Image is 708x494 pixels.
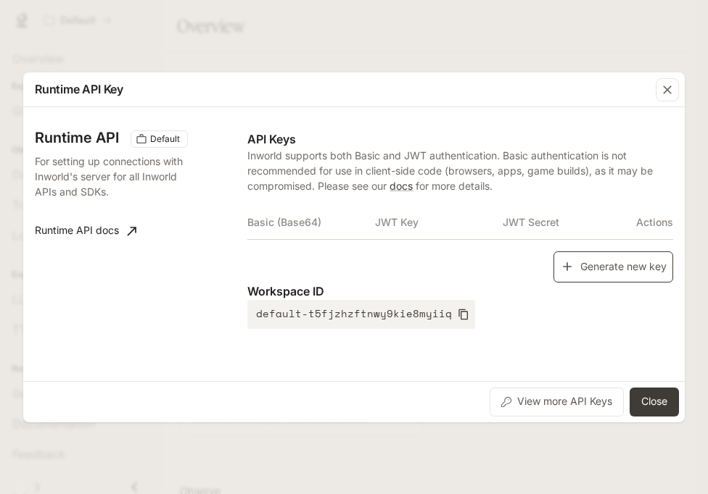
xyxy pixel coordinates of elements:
p: Workspace ID [247,282,673,300]
th: Basic (Base64) [247,205,375,240]
button: default-t5fjzhzftnwy9kie8myiiq [247,300,475,329]
th: Actions [630,205,673,240]
button: Generate new key [553,251,673,282]
p: Inworld supports both Basic and JWT authentication. Basic authentication is not recommended for u... [247,148,673,193]
button: Close [630,388,679,416]
p: Runtime API Key [35,80,123,98]
th: JWT Secret [503,205,630,240]
a: docs [390,180,413,192]
button: View more API Keys [490,388,624,416]
a: Runtime API docs [29,217,142,246]
h3: Runtime API [35,130,119,145]
p: For setting up connections with Inworld's server for all Inworld APIs and SDKs. [35,154,186,199]
div: These keys will apply to your current workspace only [131,130,188,148]
span: Default [144,133,186,146]
th: JWT Key [375,205,503,240]
p: API Keys [247,130,673,148]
